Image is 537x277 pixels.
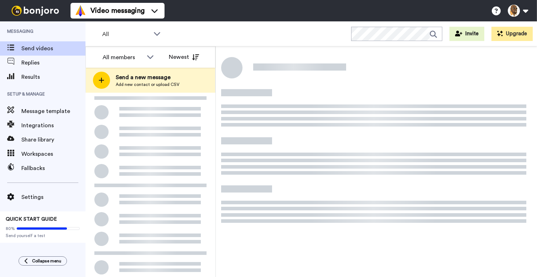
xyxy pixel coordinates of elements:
span: All [102,30,150,39]
span: Fallbacks [21,164,85,173]
span: Collapse menu [32,258,61,264]
span: Send videos [21,44,85,53]
img: bj-logo-header-white.svg [9,6,62,16]
span: Send a new message [116,73,179,82]
div: All members [103,53,143,62]
span: Results [21,73,85,81]
span: Integrations [21,121,85,130]
img: vm-color.svg [75,5,86,16]
span: 80% [6,226,15,231]
span: Share library [21,135,85,144]
span: Workspaces [21,150,85,158]
span: Send yourself a test [6,233,80,238]
button: Upgrade [491,27,533,41]
span: QUICK START GUIDE [6,217,57,222]
button: Newest [163,50,204,64]
span: Add new contact or upload CSV [116,82,179,87]
span: Message template [21,107,85,116]
span: Settings [21,193,85,201]
span: Replies [21,58,85,67]
button: Invite [449,27,484,41]
span: Video messaging [90,6,145,16]
button: Collapse menu [19,256,67,266]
